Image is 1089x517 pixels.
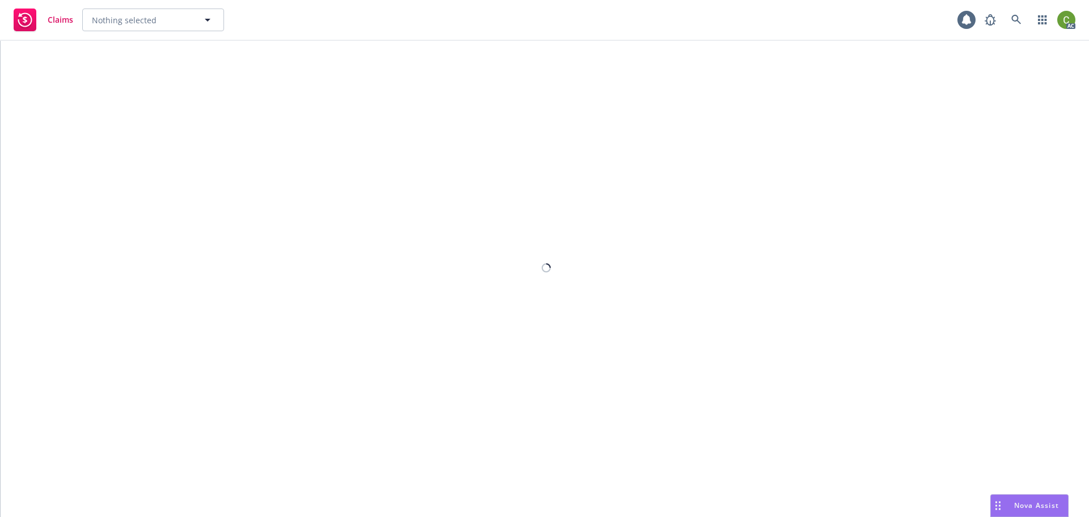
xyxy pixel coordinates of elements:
div: Drag to move [991,495,1005,516]
img: photo [1057,11,1075,29]
span: Claims [48,15,73,24]
button: Nova Assist [990,494,1069,517]
a: Report a Bug [979,9,1002,31]
button: Nothing selected [82,9,224,31]
a: Search [1005,9,1028,31]
span: Nova Assist [1014,501,1059,510]
a: Switch app [1031,9,1054,31]
span: Nothing selected [92,14,157,26]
